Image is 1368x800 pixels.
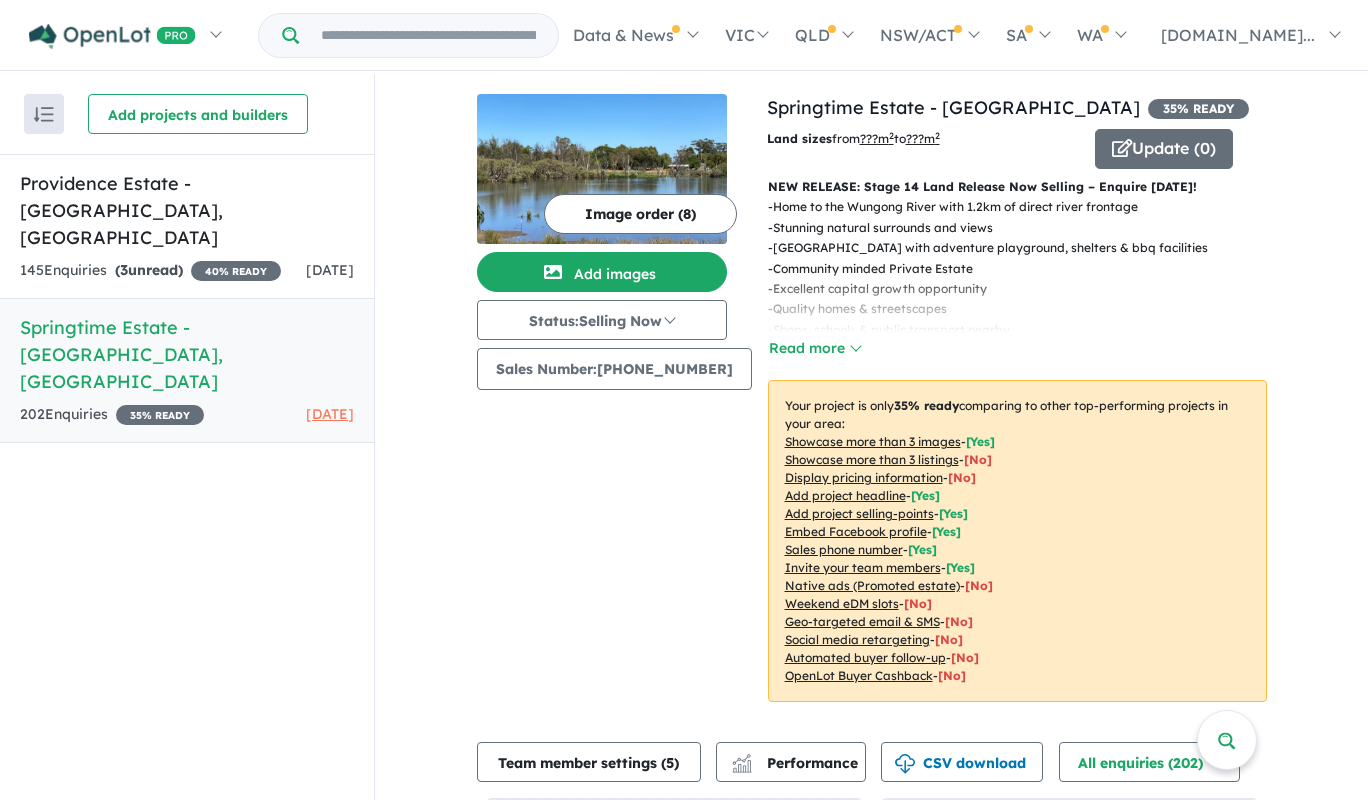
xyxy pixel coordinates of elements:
p: NEW RELEASE: Stage 14 Land Release Now Selling – Enquire [DATE]! [768,177,1267,197]
u: Display pricing information [785,470,943,485]
span: 5 [666,754,674,772]
button: Read more [768,337,862,360]
h5: Providence Estate - [GEOGRAPHIC_DATA] , [GEOGRAPHIC_DATA] [20,170,354,251]
u: Add project headline [785,488,906,503]
span: [ Yes ] [911,488,940,503]
button: Image order (8) [544,194,737,234]
u: Add project selling-points [785,506,934,521]
span: [No] [951,650,979,665]
p: - Excellent capital growth opportunity [768,279,1283,299]
span: [DATE] [306,261,354,279]
u: Geo-targeted email & SMS [785,614,940,629]
button: CSV download [881,742,1043,782]
span: [ Yes ] [932,524,961,539]
p: - Quality homes & streetscapes [768,299,1283,319]
span: [No] [935,632,963,647]
img: line-chart.svg [732,754,750,765]
u: OpenLot Buyer Cashback [785,668,933,683]
u: Native ads (Promoted estate) [785,578,960,593]
b: 35 % ready [894,398,959,413]
u: Showcase more than 3 images [785,434,961,449]
u: ???m [906,131,940,146]
p: - Home to the Wungong River with 1.2km of direct river frontage [768,197,1283,217]
button: Update (0) [1095,129,1233,169]
span: [ Yes ] [966,434,995,449]
span: to [894,131,940,146]
u: Social media retargeting [785,632,930,647]
button: Add projects and builders [88,94,308,134]
u: Automated buyer follow-up [785,650,946,665]
b: Land sizes [767,131,832,146]
span: [ No ] [948,470,976,485]
span: [ Yes ] [946,560,975,575]
button: Performance [716,742,866,782]
a: Springtime Estate - [GEOGRAPHIC_DATA] [767,96,1140,119]
span: 40 % READY [191,261,281,281]
u: Weekend eDM slots [785,596,899,611]
strong: ( unread) [115,261,183,279]
span: [ No ] [964,452,992,467]
div: 145 Enquir ies [20,259,281,283]
img: Openlot PRO Logo White [29,24,196,49]
span: 3 [120,261,128,279]
span: [DATE] [306,405,354,423]
u: Embed Facebook profile [785,524,927,539]
span: Performance [735,754,858,772]
span: [No] [945,614,973,629]
span: [DOMAIN_NAME]... [1161,25,1315,45]
p: - Shops, schools & public transport nearby [768,320,1283,340]
span: 35 % READY [1148,99,1249,119]
p: - Community minded Private Estate [768,259,1283,279]
p: Your project is only comparing to other top-performing projects in your area: - - - - - - - - - -... [768,380,1267,702]
button: Team member settings (5) [477,742,701,782]
u: Sales phone number [785,542,903,557]
span: [ Yes ] [908,542,937,557]
div: 202 Enquir ies [20,403,204,427]
p: - Stunning natural surrounds and views [768,218,1283,238]
sup: 2 [889,130,894,141]
span: [No] [965,578,993,593]
sup: 2 [935,130,940,141]
img: sort.svg [34,107,54,122]
span: 35 % READY [116,405,204,425]
span: [No] [938,668,966,683]
p: - [GEOGRAPHIC_DATA] with adventure playground, shelters & bbq facilities [768,238,1283,258]
img: Springtime Estate - Haynes [477,94,727,244]
p: from [767,129,1080,149]
button: All enquiries (202) [1059,742,1240,782]
u: ??? m [860,131,894,146]
h5: Springtime Estate - [GEOGRAPHIC_DATA] , [GEOGRAPHIC_DATA] [20,314,354,395]
button: Sales Number:[PHONE_NUMBER] [477,348,752,390]
u: Showcase more than 3 listings [785,452,959,467]
button: Status:Selling Now [477,300,727,340]
input: Try estate name, suburb, builder or developer [303,14,554,57]
img: download icon [895,754,915,774]
span: [No] [904,596,932,611]
span: [ Yes ] [939,506,968,521]
button: Add images [477,252,727,292]
u: Invite your team members [785,560,941,575]
img: bar-chart.svg [732,760,752,773]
